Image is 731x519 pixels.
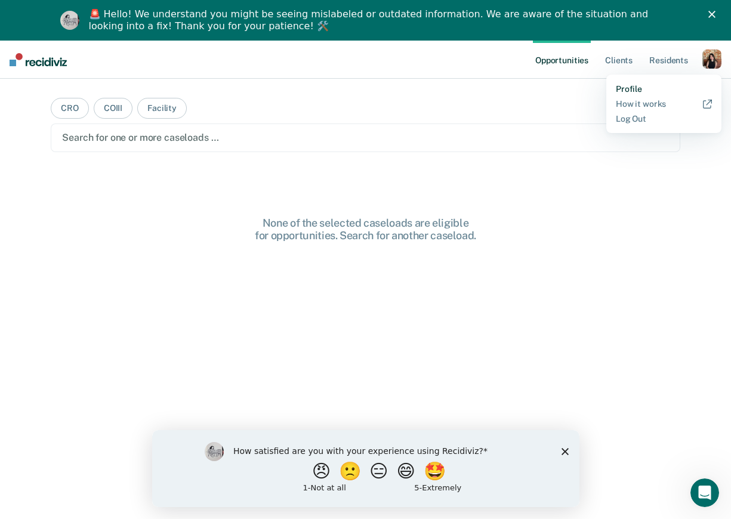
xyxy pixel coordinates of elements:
img: Profile image for Kim [60,11,79,30]
a: How it works [616,99,712,109]
iframe: Intercom live chat [690,478,719,507]
button: COIII [94,98,132,119]
button: CRO [51,98,89,119]
a: Opportunities [533,41,591,79]
img: Recidiviz [10,53,67,66]
div: None of the selected caseloads are eligible for opportunities. Search for another caseload. [175,217,557,242]
a: Log Out [616,114,712,124]
iframe: Survey by Kim from Recidiviz [152,430,579,507]
a: Clients [603,41,635,79]
a: Profile [616,84,712,94]
div: Close [708,11,720,18]
a: Residents [647,41,690,79]
div: 🚨 Hello! We understand you might be seeing mislabeled or outdated information. We are aware of th... [89,8,652,32]
button: Facility [137,98,187,119]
